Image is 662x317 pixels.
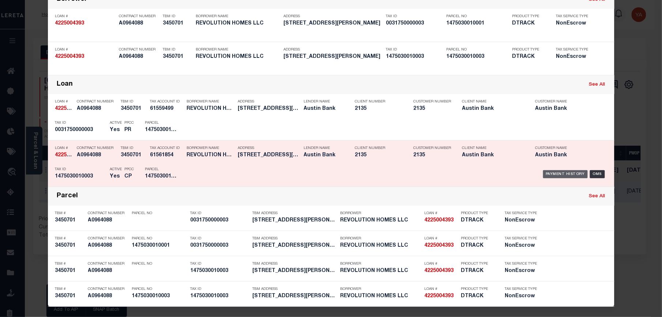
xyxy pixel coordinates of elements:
[556,20,593,27] h5: NonEscrow
[55,21,84,26] strong: 4225004393
[505,268,538,274] h5: NonEscrow
[121,152,147,158] h5: 3450701
[447,54,509,60] h5: 1475030010003
[414,146,451,150] p: Customer Number
[462,106,524,112] h5: Austin Bank
[512,48,545,52] p: Product Type
[55,167,106,172] p: Tax ID
[132,236,187,241] p: Parcel No
[556,14,593,19] p: Tax Service Type
[425,243,454,248] strong: 4225004393
[341,211,421,216] p: Borrower
[425,243,458,249] h5: 4225004393
[461,268,494,274] h5: DTRACK
[341,243,421,249] h5: REVOLUTION HOMES LLC
[125,167,134,172] p: PPCC
[238,146,300,150] p: Address
[191,236,249,241] p: Tax ID
[425,268,458,274] h5: 4225004393
[386,14,443,19] p: Tax ID
[88,217,128,224] h5: A0964088
[461,287,494,291] p: Product Type
[88,268,128,274] h5: A0964088
[110,174,121,180] h5: Yes
[110,121,122,125] p: Active
[253,217,337,224] h5: 1708 FREEMAN ST HOUSTON TX 77009
[461,217,494,224] h5: DTRACK
[132,211,187,216] p: Parcel No
[512,20,545,27] h5: DTRACK
[125,174,134,180] h5: CP
[425,217,458,224] h5: 4225004393
[55,268,84,274] h5: 3450701
[191,287,249,291] p: Tax ID
[55,153,84,158] strong: 4225004393
[535,100,598,104] p: Customer Name
[55,243,84,249] h5: 3450701
[238,106,300,112] h5: 1708 FREEMAN STREET HOUSTON TX ...
[414,152,450,158] h5: 2135
[505,293,538,299] h5: NonEscrow
[163,14,192,19] p: TBM ID
[355,106,403,112] h5: 2135
[461,243,494,249] h5: DTRACK
[304,152,344,158] h5: Austin Bank
[253,268,337,274] h5: 1708 FREEMAN ST HOUSTON TX 77009
[55,146,74,150] p: Loan #
[55,48,116,52] p: Loan #
[150,100,183,104] p: Tax Account ID
[386,54,443,60] h5: 1475030010003
[589,82,605,87] a: See All
[425,287,458,291] p: Loan #
[461,293,494,299] h5: DTRACK
[238,152,300,158] h5: 1708 FREEMAN STREET HOUSTON TX ...
[196,48,280,52] p: Borrower Name
[253,293,337,299] h5: 1708 FREEMAN ST HOUSTON TX 77009
[55,121,106,125] p: Tax ID
[55,152,74,158] h5: 4225004393
[355,152,403,158] h5: 2135
[512,14,545,19] p: Product Type
[191,243,249,249] h5: 0031750000003
[191,217,249,224] h5: 0031750000003
[304,146,344,150] p: Lender Name
[55,106,84,111] strong: 4225004393
[57,81,73,89] div: Loan
[425,268,454,273] strong: 4225004393
[253,262,337,266] p: TBM Address
[505,211,538,216] p: Tax Service Type
[150,146,183,150] p: Tax Account ID
[425,293,458,299] h5: 4225004393
[125,127,134,133] h5: PR
[386,48,443,52] p: Tax ID
[355,146,403,150] p: Client Number
[425,218,454,223] strong: 4225004393
[543,170,588,178] div: Payment History
[163,54,192,60] h5: 3450701
[119,48,159,52] p: Contract Number
[505,217,538,224] h5: NonEscrow
[425,262,458,266] p: Loan #
[253,287,337,291] p: TBM Address
[88,243,128,249] h5: A0964088
[196,14,280,19] p: Borrower Name
[55,20,116,27] h5: 4225004393
[110,127,121,133] h5: Yes
[425,294,454,299] strong: 4225004393
[121,146,147,150] p: TBM ID
[55,127,106,133] h5: 0031750000003
[88,262,128,266] p: Contract Number
[55,236,84,241] p: TBM #
[284,48,383,52] p: Address
[191,293,249,299] h5: 1475030010003
[55,54,84,59] strong: 4225004393
[341,217,421,224] h5: REVOLUTION HOMES LLC
[150,106,183,112] h5: 61559499
[88,287,128,291] p: Contract Number
[505,236,538,241] p: Tax Service Type
[119,20,159,27] h5: A0964088
[187,146,234,150] p: Borrower Name
[196,54,280,60] h5: REVOLUTION HOMES LLC
[341,287,421,291] p: Borrower
[145,127,178,133] h5: 1475030010001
